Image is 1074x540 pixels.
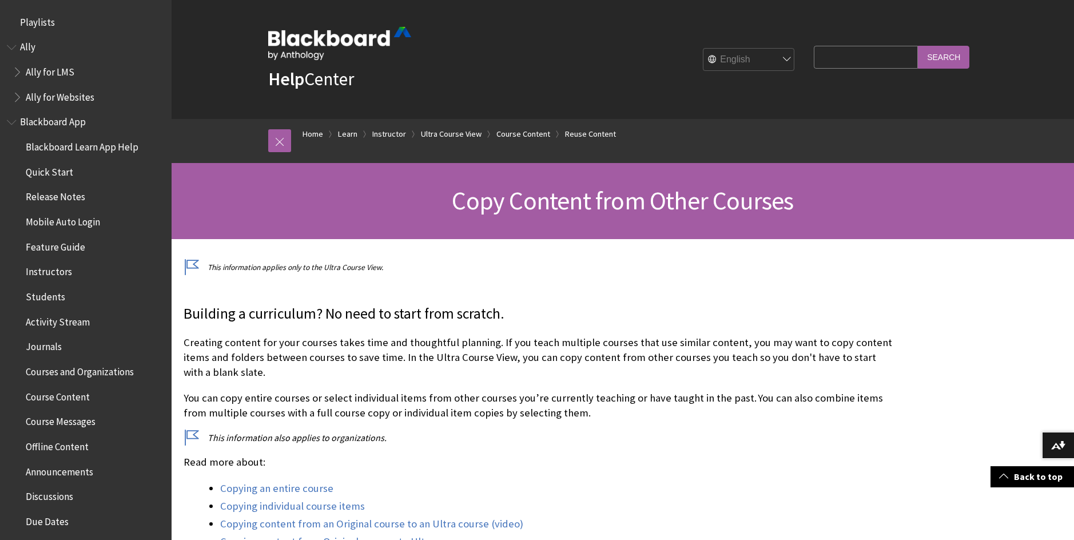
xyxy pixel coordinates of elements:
span: Blackboard Learn App Help [26,137,138,153]
a: Course Content [496,127,550,141]
span: Announcements [26,462,93,478]
a: HelpCenter [268,67,354,90]
a: Copying content from an Original course to an Ultra course (video) [220,517,523,531]
a: Ultra Course View [421,127,482,141]
span: Discussions [26,487,73,502]
span: Course Messages [26,412,96,428]
span: Copy Content from Other Courses [452,185,793,216]
a: Back to top [991,466,1074,487]
p: Read more about: [184,455,893,470]
strong: Help [268,67,304,90]
p: This information also applies to organizations. [184,431,893,444]
p: Building a curriculum? No need to start from scratch. [184,304,893,324]
p: You can copy entire courses or select individual items from other courses you’re currently teachi... [184,391,893,420]
span: Feature Guide [26,237,85,253]
span: Ally for Websites [26,88,94,103]
span: Quick Start [26,162,73,178]
p: This information applies only to the Ultra Course View. [184,262,893,273]
span: Playlists [20,13,55,28]
span: Due Dates [26,512,69,527]
a: Copying an entire course [220,482,333,495]
span: Course Content [26,387,90,403]
a: Copying individual course items [220,499,365,513]
nav: Book outline for Anthology Ally Help [7,38,165,107]
span: Mobile Auto Login [26,212,100,228]
a: Reuse Content [565,127,616,141]
span: Offline Content [26,437,89,452]
a: Learn [338,127,357,141]
input: Search [918,46,969,68]
span: Students [26,287,65,303]
img: Blackboard by Anthology [268,27,411,60]
span: Ally [20,38,35,53]
span: Ally for LMS [26,62,74,78]
span: Blackboard App [20,113,86,128]
span: Release Notes [26,188,85,203]
a: Home [303,127,323,141]
select: Site Language Selector [703,49,795,72]
span: Courses and Organizations [26,362,134,378]
nav: Book outline for Playlists [7,13,165,32]
p: Creating content for your courses takes time and thoughtful planning. If you teach multiple cours... [184,335,893,380]
a: Instructor [372,127,406,141]
span: Instructors [26,263,72,278]
span: Journals [26,337,62,353]
span: Activity Stream [26,312,90,328]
